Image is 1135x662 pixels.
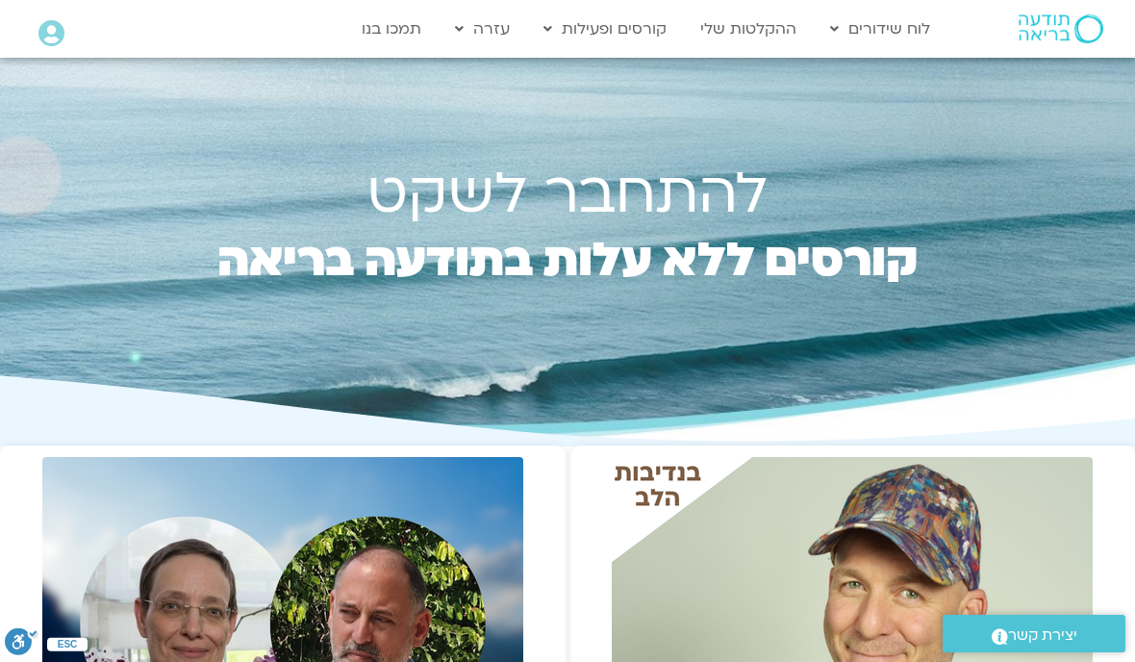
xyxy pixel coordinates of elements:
[177,168,958,220] h1: להתחבר לשקט
[1019,14,1103,43] img: תודעה בריאה
[445,11,519,47] a: עזרה
[352,11,431,47] a: תמכו בנו
[1008,623,1077,649] span: יצירת קשר
[177,240,958,326] h2: קורסים ללא עלות בתודעה בריאה
[534,11,676,47] a: קורסים ופעילות
[691,11,806,47] a: ההקלטות שלי
[943,615,1125,652] a: יצירת קשר
[820,11,940,47] a: לוח שידורים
